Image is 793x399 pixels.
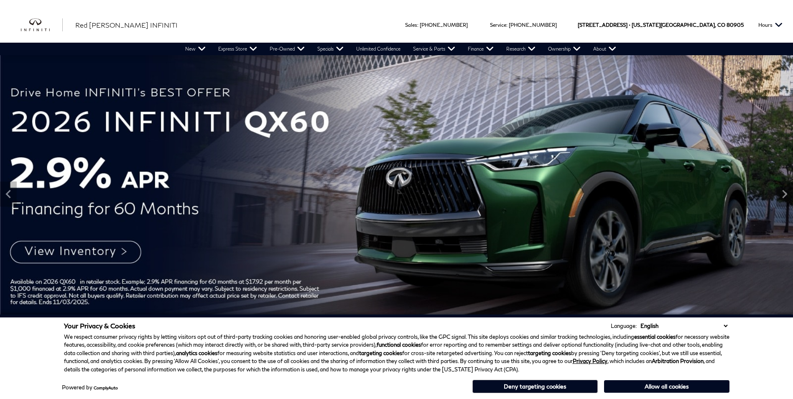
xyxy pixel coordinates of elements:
[179,43,622,55] nav: Main Navigation
[350,43,407,55] a: Unlimited Confidence
[542,43,587,55] a: Ownership
[587,43,622,55] a: About
[263,43,311,55] a: Pre-Owned
[509,22,557,28] a: [PHONE_NUMBER]
[75,20,178,30] a: Red [PERSON_NAME] INFINITI
[490,22,506,28] span: Service
[634,333,676,340] strong: essential cookies
[176,350,217,356] strong: analytics cookies
[62,385,118,390] div: Powered by
[578,7,630,43] span: [STREET_ADDRESS] •
[94,385,118,390] a: ComplyAuto
[604,380,729,393] button: Allow all cookies
[64,322,135,330] span: Your Privacy & Cookies
[506,22,507,28] span: :
[717,7,725,43] span: CO
[578,22,744,28] a: [STREET_ADDRESS] • [US_STATE][GEOGRAPHIC_DATA], CO 80905
[420,22,468,28] a: [PHONE_NUMBER]
[638,322,729,330] select: Language Select
[528,350,571,356] strong: targeting cookies
[417,22,418,28] span: :
[359,350,402,356] strong: targeting cookies
[611,323,637,329] div: Language:
[652,358,704,364] strong: Arbitration Provision
[21,18,63,32] img: INFINITI
[727,7,744,43] span: 80905
[776,182,793,207] div: Next
[311,43,350,55] a: Specials
[377,341,421,348] strong: functional cookies
[462,43,500,55] a: Finance
[21,18,63,32] a: infiniti
[212,43,263,55] a: Express Store
[75,21,178,29] span: Red [PERSON_NAME] INFINITI
[405,22,417,28] span: Sales
[754,7,787,43] button: Open the hours dropdown
[632,7,716,43] span: [US_STATE][GEOGRAPHIC_DATA],
[64,333,729,374] p: We respect consumer privacy rights by letting visitors opt out of third-party tracking cookies an...
[407,43,462,55] a: Service & Parts
[500,43,542,55] a: Research
[179,43,212,55] a: New
[472,380,598,393] button: Deny targeting cookies
[573,358,607,364] a: Privacy Policy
